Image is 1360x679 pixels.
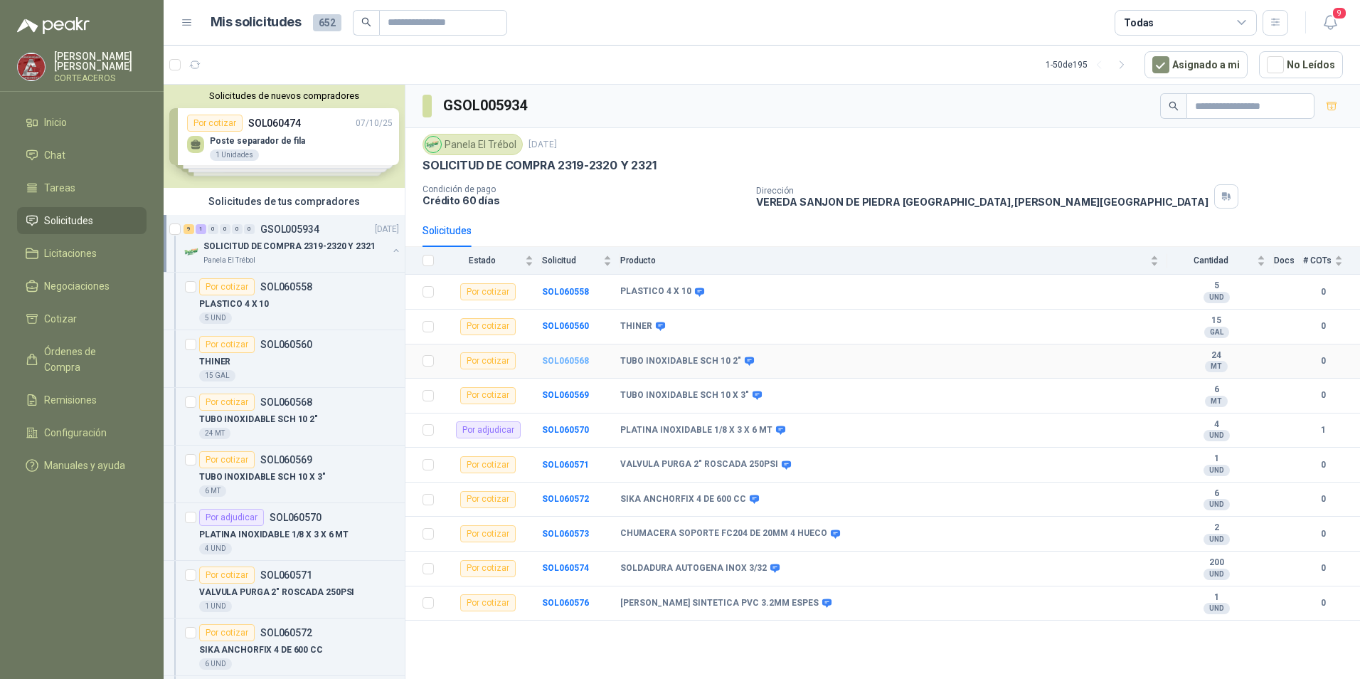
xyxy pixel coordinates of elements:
a: Manuales y ayuda [17,452,147,479]
div: Por cotizar [460,318,516,335]
a: SOL060576 [542,598,589,608]
span: Estado [442,256,522,265]
p: SOL060558 [260,282,312,292]
p: VEREDA SANJON DE PIEDRA [GEOGRAPHIC_DATA] , [PERSON_NAME][GEOGRAPHIC_DATA] [756,196,1208,208]
p: Condición de pago [423,184,745,194]
div: Por cotizar [460,387,516,404]
p: VALVULA PURGA 2" ROSCADA 250PSI [199,586,354,599]
img: Company Logo [425,137,441,152]
p: [DATE] [375,223,399,236]
a: SOL060558 [542,287,589,297]
p: SOLICITUD DE COMPRA 2319-2320 Y 2321 [423,158,657,173]
b: 5 [1167,280,1265,292]
div: Por cotizar [460,525,516,542]
a: Negociaciones [17,273,147,300]
p: PLASTICO 4 X 10 [199,298,269,311]
b: CHUMACERA SOPORTE FC204 DE 20MM 4 HUECO [620,528,827,539]
a: Por adjudicarSOL060570PLATINA INOXIDABLE 1/8 X 3 X 6 MT4 UND [164,503,405,561]
b: 0 [1303,389,1343,402]
span: Cantidad [1167,256,1254,265]
span: 652 [313,14,341,31]
b: 0 [1303,527,1343,541]
p: Crédito 60 días [423,194,745,206]
b: THINER [620,321,652,332]
img: Company Logo [18,53,45,80]
div: Solicitudes de nuevos compradoresPor cotizarSOL06047407/10/25 Poste separador de fila1 UnidadesPo... [164,85,405,188]
span: Órdenes de Compra [44,344,133,375]
b: 24 [1167,350,1265,362]
div: Por cotizar [199,278,255,295]
b: SOL060568 [542,356,589,366]
b: 200 [1167,557,1265,569]
b: VALVULA PURGA 2" ROSCADA 250PSI [620,459,778,470]
p: PLATINA INOXIDABLE 1/8 X 3 X 6 MT [199,528,349,542]
a: SOL060571 [542,460,589,470]
b: SOLDADURA AUTOGENA INOX 3/32 [620,563,767,574]
span: Tareas [44,180,75,196]
b: TUBO INOXIDABLE SCH 10 2" [620,356,741,367]
div: 5 UND [199,312,232,324]
p: [PERSON_NAME] [PERSON_NAME] [54,51,147,71]
div: Por cotizar [460,456,516,473]
span: Manuales y ayuda [44,458,125,473]
a: Cotizar [17,305,147,332]
span: Producto [620,256,1147,265]
p: Panela El Trébol [203,255,255,266]
span: 9 [1332,6,1347,20]
div: UND [1204,569,1230,580]
span: Chat [44,147,65,163]
p: TUBO INOXIDABLE SCH 10 2" [199,413,318,426]
a: Licitaciones [17,240,147,267]
b: 4 [1167,419,1265,431]
a: Configuración [17,419,147,446]
b: 0 [1303,320,1343,333]
span: Solicitud [542,256,600,265]
a: Remisiones [17,386,147,414]
span: Cotizar [44,311,77,327]
p: SOLICITUD DE COMPRA 2319-2320 Y 2321 [203,240,376,253]
p: Dirección [756,186,1208,196]
span: Configuración [44,425,107,441]
b: PLASTICO 4 X 10 [620,286,691,298]
b: 2 [1167,522,1265,534]
div: Por cotizar [460,560,516,577]
div: Solicitudes [423,223,472,238]
b: TUBO INOXIDABLE SCH 10 X 3" [620,390,749,401]
div: Solicitudes de tus compradores [164,188,405,215]
p: GSOL005934 [260,224,319,234]
div: Por cotizar [199,567,255,584]
b: 0 [1303,354,1343,368]
b: 6 [1167,488,1265,500]
div: 1 - 50 de 195 [1046,53,1133,76]
div: Por cotizar [199,336,255,353]
b: 0 [1303,493,1343,506]
div: 24 MT [199,428,230,439]
b: 6 [1167,384,1265,396]
span: Negociaciones [44,278,110,294]
p: SOL060569 [260,455,312,465]
p: [DATE] [528,138,557,152]
a: 9 1 0 0 0 0 GSOL005934[DATE] Company LogoSOLICITUD DE COMPRA 2319-2320 Y 2321Panela El Trébol [184,221,402,266]
div: UND [1204,499,1230,510]
b: 0 [1303,562,1343,575]
p: THINER [199,355,230,369]
b: 15 [1167,315,1265,327]
span: Solicitudes [44,213,93,228]
th: Docs [1274,247,1303,275]
div: Por cotizar [460,352,516,369]
button: No Leídos [1259,51,1343,78]
button: Solicitudes de nuevos compradores [169,90,399,101]
p: SIKA ANCHORFIX 4 DE 600 CC [199,643,323,657]
div: 0 [220,224,230,234]
a: Inicio [17,109,147,136]
div: UND [1204,534,1230,545]
div: 0 [208,224,218,234]
a: Órdenes de Compra [17,338,147,381]
a: Tareas [17,174,147,201]
div: Por cotizar [199,624,255,641]
p: CORTEACEROS [54,74,147,83]
a: SOL060569 [542,390,589,400]
b: [PERSON_NAME] SINTETICA PVC 3.2MM ESPES [620,598,819,609]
